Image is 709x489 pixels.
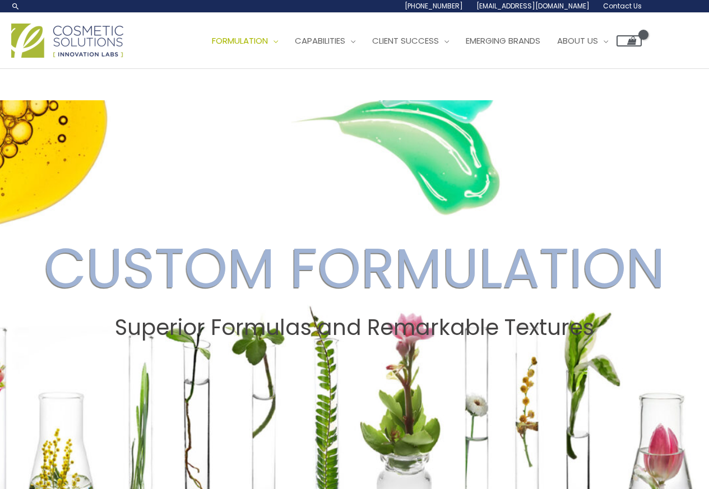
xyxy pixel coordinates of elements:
span: About Us [557,35,598,46]
nav: Site Navigation [195,24,642,58]
span: Contact Us [603,1,642,11]
span: Capabilities [295,35,345,46]
a: Capabilities [286,24,364,58]
span: Client Success [372,35,439,46]
a: Search icon link [11,2,20,11]
a: About Us [549,24,617,58]
a: View Shopping Cart, empty [617,35,642,46]
a: Emerging Brands [457,24,549,58]
a: Formulation [203,24,286,58]
h2: CUSTOM FORMULATION [11,235,698,301]
h2: Superior Formulas and Remarkable Textures [11,315,698,341]
span: Emerging Brands [466,35,540,46]
a: Client Success [364,24,457,58]
img: Cosmetic Solutions Logo [11,24,123,58]
span: [EMAIL_ADDRESS][DOMAIN_NAME] [476,1,590,11]
span: [PHONE_NUMBER] [405,1,463,11]
span: Formulation [212,35,268,46]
